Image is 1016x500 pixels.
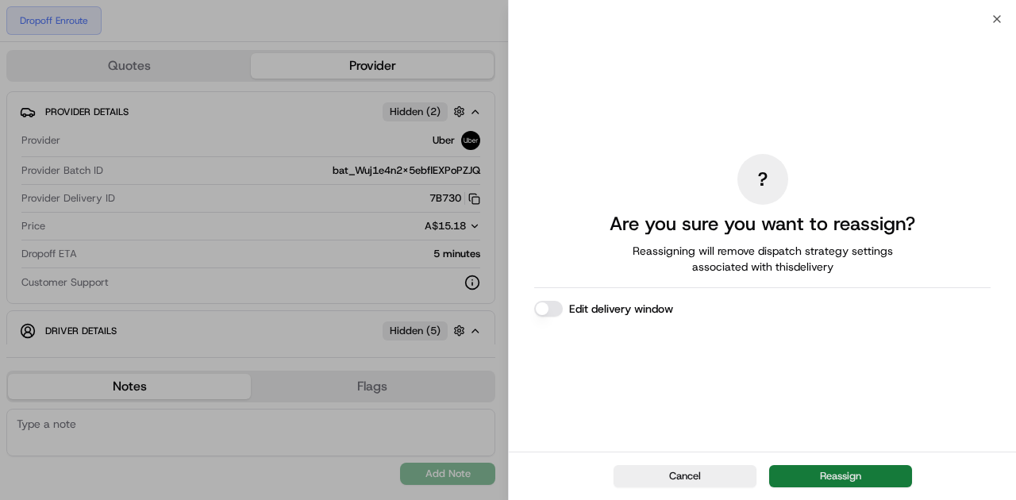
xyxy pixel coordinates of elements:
div: ? [737,154,788,205]
button: Cancel [614,465,756,487]
span: Reassigning will remove dispatch strategy settings associated with this delivery [610,243,915,275]
button: Reassign [769,465,912,487]
label: Edit delivery window [569,301,673,317]
h2: Are you sure you want to reassign? [610,211,915,237]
